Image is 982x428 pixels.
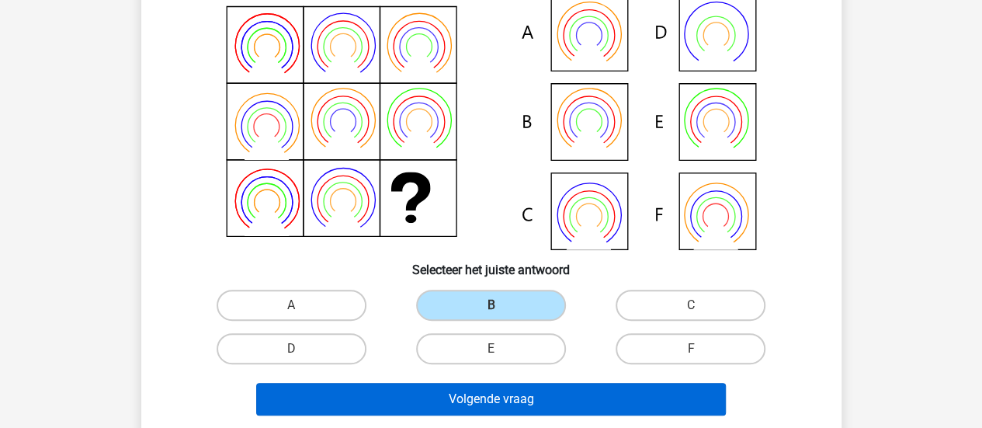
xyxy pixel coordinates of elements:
label: B [416,290,566,321]
label: F [616,333,765,364]
h6: Selecteer het juiste antwoord [166,250,817,277]
button: Volgende vraag [256,383,726,416]
label: C [616,290,765,321]
label: E [416,333,566,364]
label: D [217,333,366,364]
label: A [217,290,366,321]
